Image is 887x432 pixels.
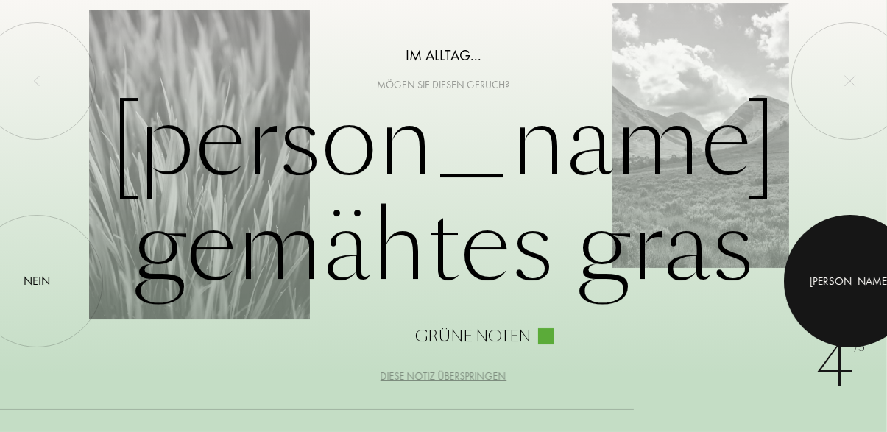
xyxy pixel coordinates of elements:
div: Diese Notiz überspringen [381,369,506,384]
div: Nein [24,272,50,290]
span: /5 [854,339,865,356]
div: 4 [816,322,865,410]
div: [PERSON_NAME] gemähtes Gras [89,88,799,344]
img: quit_onboard.svg [844,75,856,87]
img: left_onboard.svg [31,75,43,87]
div: Grüne Noten [415,328,531,344]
